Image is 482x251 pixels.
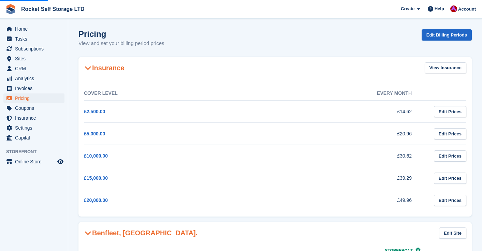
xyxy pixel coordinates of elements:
[84,109,105,114] a: £2,500.00
[84,64,124,72] h2: Insurance
[84,86,255,101] th: Cover Level
[15,34,56,44] span: Tasks
[422,29,472,41] a: Edit Billing Periods
[401,5,414,12] span: Create
[15,74,56,83] span: Analytics
[255,123,426,145] td: £20.96
[3,113,64,123] a: menu
[435,5,444,12] span: Help
[3,93,64,103] a: menu
[15,84,56,93] span: Invoices
[3,133,64,143] a: menu
[3,103,64,113] a: menu
[18,3,87,15] a: Rocket Self Storage LTD
[84,175,108,181] a: £15,000.00
[434,150,466,162] a: Edit Prices
[3,44,64,54] a: menu
[3,84,64,93] a: menu
[15,44,56,54] span: Subscriptions
[425,62,466,74] a: View Insurance
[434,128,466,139] a: Edit Prices
[78,29,164,39] h1: Pricing
[255,167,426,189] td: £39.29
[15,103,56,113] span: Coupons
[15,54,56,63] span: Sites
[15,93,56,103] span: Pricing
[15,133,56,143] span: Capital
[5,4,16,14] img: stora-icon-8386f47178a22dfd0bd8f6a31ec36ba5ce8667c1dd55bd0f319d3a0aa187defe.svg
[255,101,426,123] td: £14.62
[434,195,466,206] a: Edit Prices
[3,64,64,73] a: menu
[255,189,426,211] td: £49.96
[439,227,466,239] a: Edit Site
[15,24,56,34] span: Home
[15,157,56,166] span: Online Store
[3,54,64,63] a: menu
[3,123,64,133] a: menu
[84,229,198,237] h2: Benfleet, [GEOGRAPHIC_DATA].
[3,34,64,44] a: menu
[434,106,466,117] a: Edit Prices
[3,157,64,166] a: menu
[15,64,56,73] span: CRM
[84,197,108,203] a: £20,000.00
[255,86,426,101] th: Every month
[15,113,56,123] span: Insurance
[450,5,457,12] img: Lee Tresadern
[84,131,105,136] a: £5,000.00
[84,153,108,159] a: £10,000.00
[3,24,64,34] a: menu
[255,145,426,167] td: £30.62
[458,6,476,13] span: Account
[434,173,466,184] a: Edit Prices
[6,148,68,155] span: Storefront
[56,158,64,166] a: Preview store
[78,40,164,47] p: View and set your billing period prices
[15,123,56,133] span: Settings
[3,74,64,83] a: menu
